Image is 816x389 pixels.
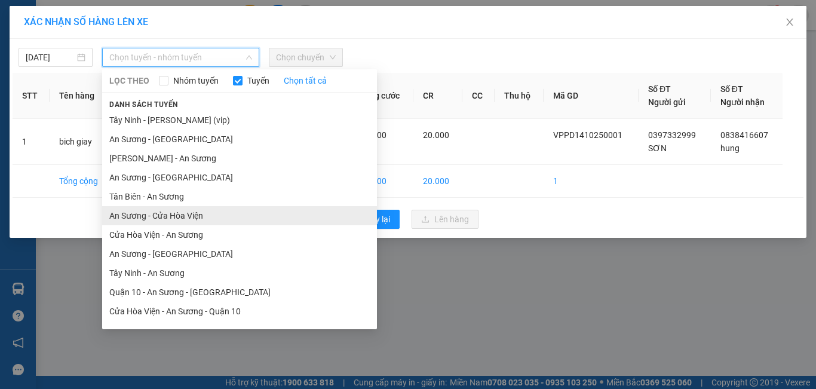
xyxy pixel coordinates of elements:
li: Tây Ninh - [PERSON_NAME] (vip) [102,111,377,130]
th: Tổng cước [351,73,414,119]
li: Cửa Hòa Viện - An Sương [102,225,377,244]
th: STT [13,73,50,119]
th: CC [462,73,495,119]
span: Chọn chuyến [276,48,336,66]
span: Danh sách tuyến [102,99,185,110]
th: Mã GD [544,73,639,119]
td: 1 [544,165,639,198]
li: An Sương - Cửa Hòa Viện [102,206,377,225]
span: 20.000 [423,130,449,140]
li: An Sương - [GEOGRAPHIC_DATA] [102,244,377,264]
li: Quận 10 - An Sương - [GEOGRAPHIC_DATA] [102,283,377,302]
span: XÁC NHẬN SỐ HÀNG LÊN XE [24,16,148,27]
span: down [246,54,253,61]
li: Tây Ninh - An Sương [102,264,377,283]
td: 20.000 [351,165,414,198]
span: VPPD1410250001 [553,130,622,140]
input: 14/10/2025 [26,51,75,64]
a: Chọn tất cả [284,74,327,87]
li: Tân Biên - An Sương [102,187,377,206]
td: 1 [13,119,50,165]
span: Nhóm tuyến [168,74,223,87]
li: [PERSON_NAME] - An Sương [102,149,377,168]
th: Thu hộ [495,73,544,119]
span: Số ĐT [720,84,743,94]
span: Tuyến [243,74,274,87]
span: Chọn tuyến - nhóm tuyến [109,48,252,66]
th: CR [413,73,462,119]
th: Tên hàng [50,73,112,119]
span: 0397332999 [648,130,696,140]
span: hung [720,143,740,153]
td: 20.000 [413,165,462,198]
button: Close [773,6,806,39]
button: uploadLên hàng [412,210,478,229]
td: bich giay [50,119,112,165]
span: LỌC THEO [109,74,149,87]
span: 0838416607 [720,130,768,140]
li: An Sương - [GEOGRAPHIC_DATA] [102,168,377,187]
td: Tổng cộng [50,165,112,198]
li: [PERSON_NAME][GEOGRAPHIC_DATA] - Quận 10 (hàng hóa) [102,321,377,340]
span: Người gửi [648,97,686,107]
span: Người nhận [720,97,765,107]
li: An Sương - [GEOGRAPHIC_DATA] [102,130,377,149]
span: Số ĐT [648,84,671,94]
li: Cửa Hòa Viện - An Sương - Quận 10 [102,302,377,321]
span: close [785,17,794,27]
span: SƠN [648,143,667,153]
